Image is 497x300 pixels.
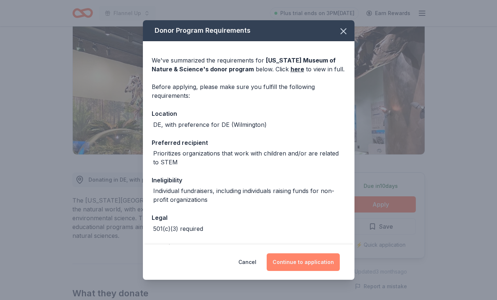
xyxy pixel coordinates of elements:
[152,175,346,185] div: Ineligibility
[153,224,203,233] div: 501(c)(3) required
[238,253,256,271] button: Cancel
[153,149,346,167] div: Prioritizes organizations that work with children and/or are related to STEM
[152,242,346,251] div: Deadline
[152,56,346,74] div: We've summarized the requirements for below. Click to view in full.
[143,20,354,41] div: Donor Program Requirements
[152,109,346,118] div: Location
[152,82,346,100] div: Before applying, please make sure you fulfill the following requirements:
[152,213,346,222] div: Legal
[291,65,304,74] a: here
[153,120,267,129] div: DE, with preference for DE (Wilmington)
[152,138,346,147] div: Preferred recipient
[267,253,340,271] button: Continue to application
[153,186,346,204] div: Individual fundraisers, including individuals raising funds for non-profit organizations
